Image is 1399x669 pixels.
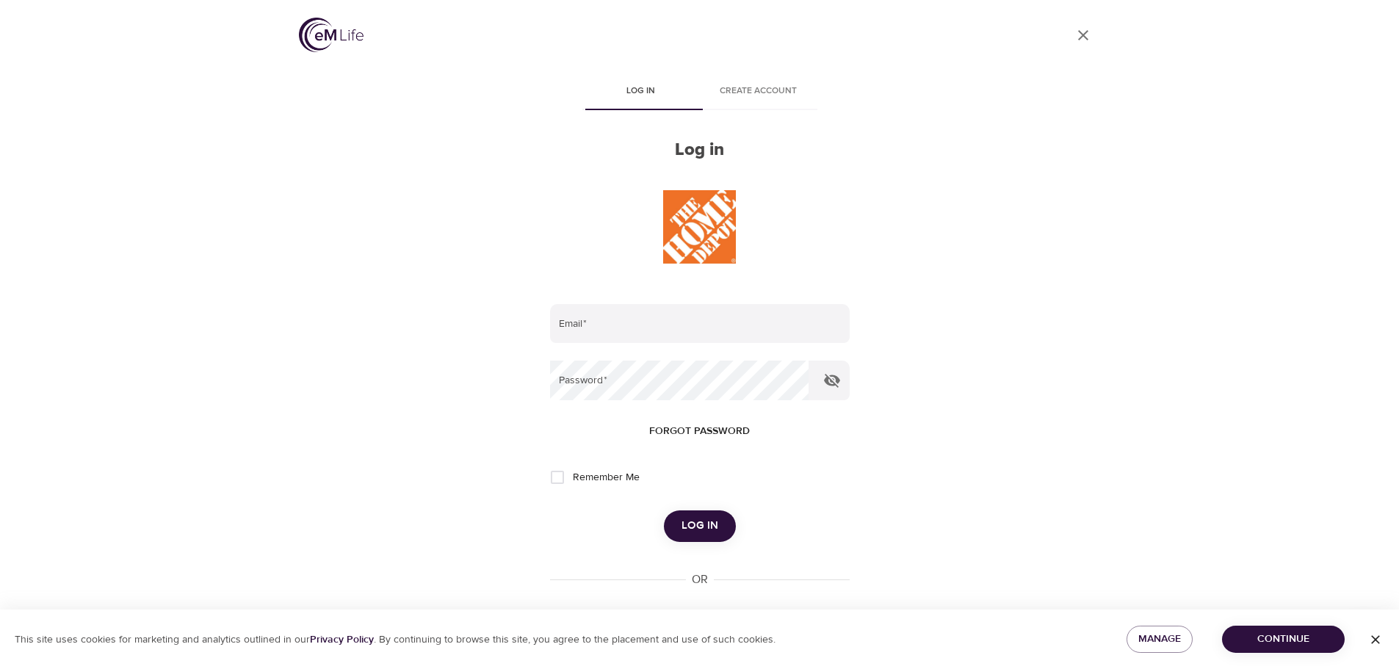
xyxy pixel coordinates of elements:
[591,84,691,99] span: Log in
[682,516,718,535] span: Log in
[649,422,750,441] span: Forgot password
[573,470,640,485] span: Remember Me
[1138,630,1181,648] span: Manage
[310,633,374,646] a: Privacy Policy
[686,571,714,588] div: OR
[550,75,850,110] div: disabled tabs example
[1066,18,1101,53] a: close
[299,18,364,52] img: logo
[664,510,736,541] button: Log in
[1222,626,1345,653] button: Continue
[550,140,850,161] h2: Log in
[643,418,756,445] button: Forgot password
[1234,630,1333,648] span: Continue
[1127,626,1193,653] button: Manage
[709,84,809,99] span: Create account
[663,190,737,264] img: THD%20Logo.JPG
